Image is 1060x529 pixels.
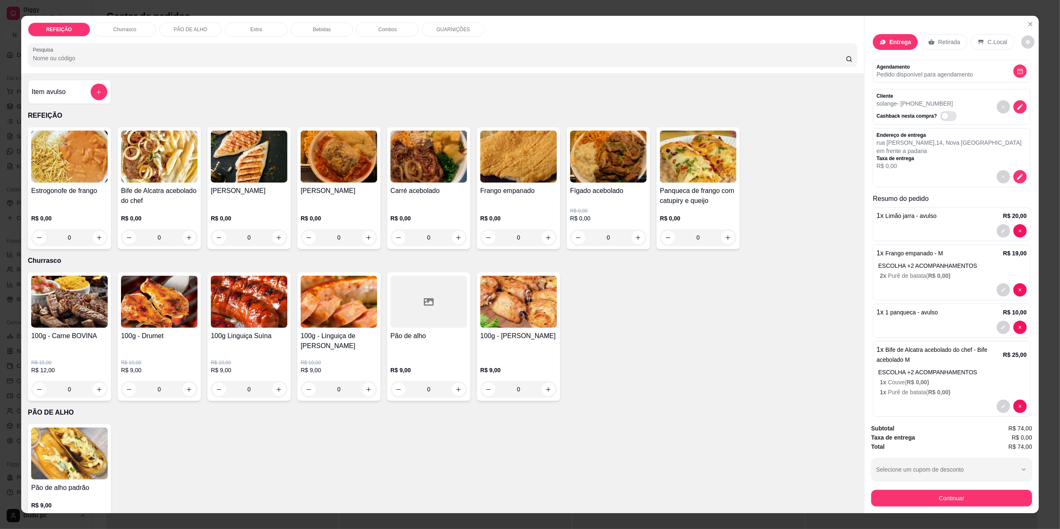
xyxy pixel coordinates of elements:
button: decrease-product-quantity [33,383,46,396]
p: R$ 25,00 [1003,351,1027,359]
button: decrease-product-quantity [997,400,1010,413]
p: 1 x [877,345,1003,365]
button: increase-product-quantity [272,383,286,396]
strong: Total [871,443,885,450]
button: decrease-product-quantity [997,283,1010,297]
button: decrease-product-quantity [123,383,136,396]
p: R$ 0,00 [877,162,1022,170]
p: R$ 0,00 [390,214,467,222]
img: product-image [301,276,377,328]
button: Selecione um cupom de desconto [871,458,1032,481]
p: Retirada [938,38,960,46]
p: solange - [PHONE_NUMBER] [877,99,960,108]
p: R$ 10,00 [211,359,287,366]
p: Couve ( [880,378,1027,386]
h4: 100g - Drumet [121,331,198,341]
button: Close [1024,17,1037,31]
span: R$ 0,00 ) [928,389,951,396]
span: Limão jarra - avulso [885,213,936,219]
h4: 100g - [PERSON_NAME] [480,331,557,341]
span: R$ 74,00 [1008,424,1032,433]
button: decrease-product-quantity [212,383,226,396]
p: ESCOLHA +2 ACOMPANHAMENTOS [878,262,1027,270]
p: R$ 10,00 [301,359,377,366]
input: Pesquisa [33,54,846,62]
p: em frente a padaria [877,147,1022,155]
span: 1 panqueca - avulso [885,309,938,316]
span: R$ 0,00 ) [928,272,951,279]
p: R$ 9,00 [31,501,108,509]
h4: Panqueca de frango com catupiry e queijo [660,186,736,206]
img: product-image [31,428,108,480]
p: Resumo do pedido [873,194,1030,204]
button: decrease-product-quantity [1013,100,1027,114]
p: Endereço de entrega [877,132,1022,138]
p: R$ 20,00 [1003,212,1027,220]
p: R$ 0,00 [570,208,647,214]
p: R$ 19,00 [1003,249,1027,257]
img: product-image [211,276,287,328]
img: product-image [660,131,736,183]
p: R$ 9,00 [121,366,198,374]
label: Pesquisa [33,46,56,53]
p: Churrasco [28,256,857,266]
p: R$ 10,00 [121,359,198,366]
p: R$ 0,00 [301,214,377,222]
h4: Bife de Alcatra acebolado do chef [121,186,198,206]
p: REFEIÇÃO [46,26,72,33]
button: decrease-product-quantity [302,383,316,396]
span: R$ 0,00 ) [907,379,929,386]
p: Churrasco [113,26,136,33]
button: decrease-product-quantity [1021,35,1035,49]
strong: Taxa de entrega [871,434,915,441]
p: rua [PERSON_NAME] , 14 , Nova [GEOGRAPHIC_DATA] [877,138,1022,147]
h4: 100g - Carne BOVINA [31,331,108,341]
button: decrease-product-quantity [482,383,495,396]
button: decrease-product-quantity [997,170,1010,183]
p: GUARNIÇÕES [437,26,470,33]
h4: Estrogonofe de frango [31,186,108,196]
p: R$ 15,00 [31,359,108,366]
button: decrease-product-quantity [1013,400,1027,413]
label: Automatic updates [940,111,960,121]
p: REFEIÇÃO [28,111,857,121]
p: 1 x [877,248,943,258]
p: Entrega [890,38,911,46]
p: Extra [250,26,262,33]
button: decrease-product-quantity [997,100,1010,114]
button: decrease-product-quantity [997,224,1010,237]
img: product-image [390,131,467,183]
h4: [PERSON_NAME] [211,186,287,196]
h4: 100g Linguiça Suína [211,331,287,341]
img: product-image [31,131,108,183]
span: R$ 0,00 [1012,433,1032,442]
img: product-image [121,131,198,183]
h4: Pão de alho [390,331,467,341]
p: R$ 0,00 [570,214,647,222]
h4: Item avulso [32,87,66,97]
strong: Subtotal [871,425,894,432]
span: Frango empanado - M [885,250,943,257]
span: R$ 74,00 [1008,442,1032,451]
img: product-image [480,131,557,183]
button: decrease-product-quantity [1013,224,1027,237]
img: product-image [301,131,377,183]
p: Cashback nesta compra? [877,113,937,119]
p: R$ 9,00 [480,366,557,374]
h4: Pão de alho padrão [31,483,108,493]
span: 1 x [880,379,888,386]
button: increase-product-quantity [542,383,555,396]
p: R$ 0,00 [211,214,287,222]
h4: [PERSON_NAME] [301,186,377,196]
p: R$ 9,00 [301,366,377,374]
p: R$ 0,00 [660,214,736,222]
p: R$ 0,00 [121,214,198,222]
span: 1 x [880,389,888,396]
p: R$ 0,00 [480,214,557,222]
h4: 100g - Linguiça de [PERSON_NAME] [301,331,377,351]
img: product-image [211,131,287,183]
p: C.Local [988,38,1007,46]
button: decrease-product-quantity [1013,170,1027,183]
p: 1 x [877,211,936,221]
button: increase-product-quantity [362,383,376,396]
